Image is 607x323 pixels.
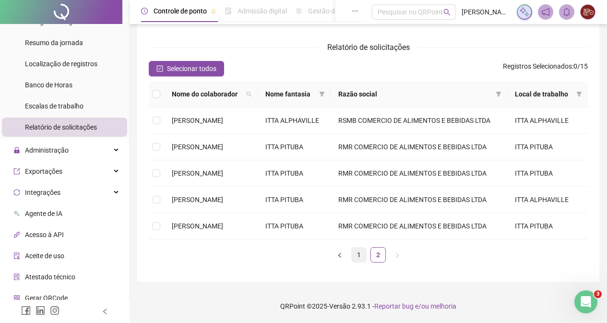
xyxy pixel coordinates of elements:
[494,87,503,101] span: filter
[574,290,597,313] iframe: Intercom live chat
[211,9,216,14] span: pushpin
[331,108,507,134] td: RSMB COMERCIO DE ALIMENTOS E BEBIDAS LTDA
[374,302,456,310] span: Reportar bug e/ou melhoria
[541,8,550,16] span: notification
[581,5,595,19] img: 75547
[246,91,252,97] span: search
[515,89,572,99] span: Local de trabalho
[141,8,148,14] span: clock-circle
[25,252,64,260] span: Aceite de uso
[102,308,108,315] span: left
[594,290,602,298] span: 3
[25,102,83,110] span: Escalas de trabalho
[327,43,410,52] span: Relatório de solicitações
[258,187,331,213] td: ITTA PITUBA
[317,87,327,101] span: filter
[172,222,223,230] span: [PERSON_NAME]
[167,63,216,74] span: Selecionar todos
[332,247,347,263] button: left
[13,147,20,154] span: lock
[172,196,223,203] span: [PERSON_NAME]
[50,306,60,315] span: instagram
[225,8,232,14] span: file-done
[13,295,20,301] span: qrcode
[507,213,588,239] td: ITTA PITUBA
[25,60,97,68] span: Localização de registros
[352,248,366,262] a: 1
[25,39,83,47] span: Resumo da jornada
[337,252,343,258] span: left
[503,61,588,76] span: : 0 / 15
[25,189,60,196] span: Integrações
[562,8,571,16] span: bell
[25,146,69,154] span: Administração
[519,7,530,17] img: sparkle-icon.fc2bf0ac1784a2077858766a79e2daf3.svg
[13,231,20,238] span: api
[331,134,507,160] td: RMR COMERCIO DE ALIMENTOS E BEBIDAS LTDA
[172,89,242,99] span: Nome do colaborador
[172,143,223,151] span: [PERSON_NAME]
[331,187,507,213] td: RMR COMERCIO DE ALIMENTOS E BEBIDAS LTDA
[130,289,607,323] footer: QRPoint © 2025 - 2.93.1 -
[13,168,20,175] span: export
[13,274,20,280] span: solution
[331,160,507,187] td: RMR COMERCIO DE ALIMENTOS E BEBIDAS LTDA
[296,8,302,14] span: sun
[258,134,331,160] td: ITTA PITUBA
[258,213,331,239] td: ITTA PITUBA
[370,247,386,263] li: 2
[25,167,62,175] span: Exportações
[390,247,405,263] button: right
[149,61,224,76] button: Selecionar todos
[238,7,287,15] span: Admissão digital
[503,62,572,70] span: Registros Selecionados
[36,306,45,315] span: linkedin
[507,134,588,160] td: ITTA PITUBA
[13,189,20,196] span: sync
[258,160,331,187] td: ITTA PITUBA
[13,252,20,259] span: audit
[25,273,75,281] span: Atestado técnico
[25,210,62,217] span: Agente de IA
[154,7,207,15] span: Controle de ponto
[443,9,451,16] span: search
[25,123,97,131] span: Relatório de solicitações
[394,252,400,258] span: right
[329,302,350,310] span: Versão
[507,187,588,213] td: ITTA ALPHAVILLE
[25,81,72,89] span: Banco de Horas
[507,160,588,187] td: ITTA PITUBA
[496,91,501,97] span: filter
[576,91,582,97] span: filter
[156,65,163,72] span: check-square
[172,169,223,177] span: [PERSON_NAME]
[338,89,492,99] span: Razão social
[371,248,385,262] a: 2
[390,247,405,263] li: Próxima página
[172,117,223,124] span: [PERSON_NAME]
[574,87,584,101] span: filter
[25,294,68,302] span: Gerar QRCode
[319,91,325,97] span: filter
[244,87,254,101] span: search
[265,89,315,99] span: Nome fantasia
[332,247,347,263] li: Página anterior
[352,8,358,14] span: ellipsis
[351,247,367,263] li: 1
[21,306,31,315] span: facebook
[258,108,331,134] td: ITTA ALPHAVILLE
[331,213,507,239] td: RMR COMERCIO DE ALIMENTOS E BEBIDAS LTDA
[25,231,64,239] span: Acesso à API
[462,7,511,17] span: [PERSON_NAME] - ITTA PIZZARIA
[308,7,357,15] span: Gestão de férias
[507,108,588,134] td: ITTA ALPHAVILLE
